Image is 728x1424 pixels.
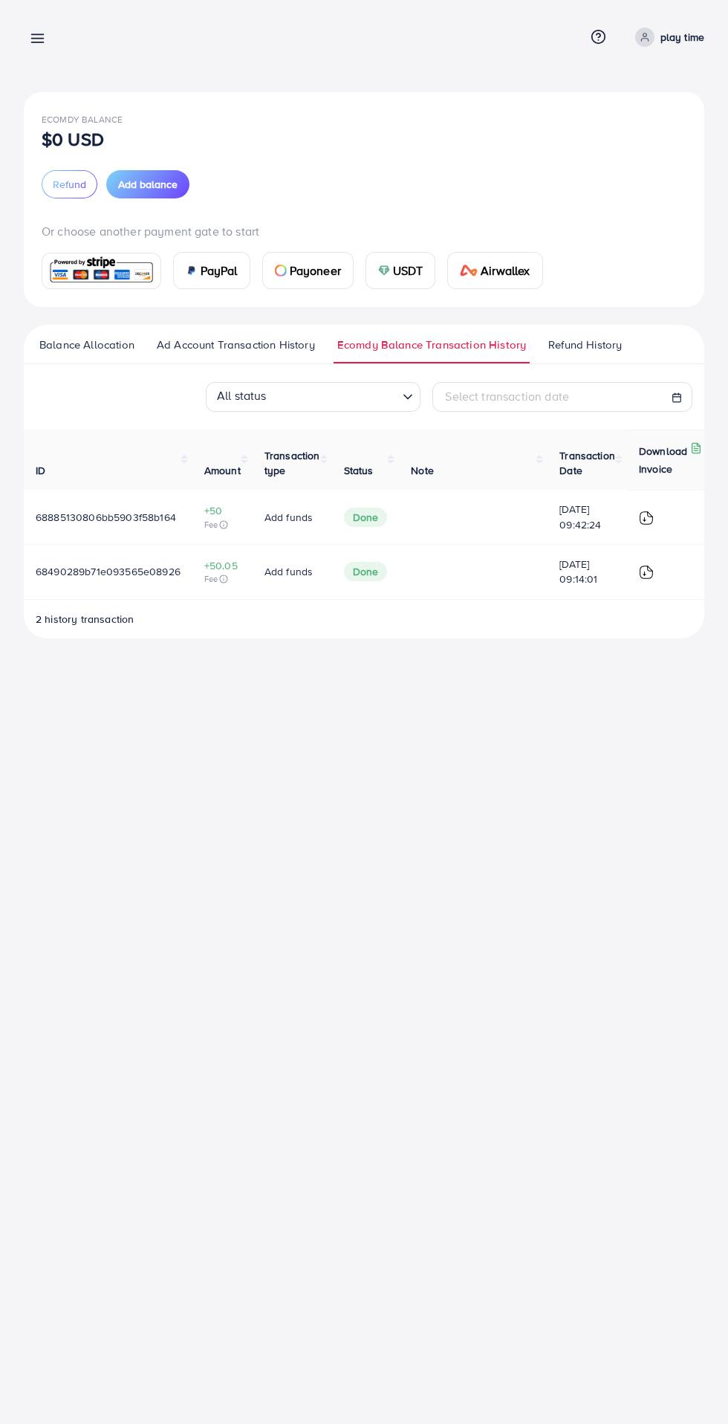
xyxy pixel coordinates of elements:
img: card [275,265,287,276]
span: 2 history transaction [36,612,134,627]
span: 68885130806bb5903f58b164 [36,510,176,525]
span: [DATE] 09:42:24 [559,502,615,532]
span: Ecomdy Balance Transaction History [337,337,526,353]
a: card [42,253,161,289]
p: Or choose another payment gate to start [42,222,686,240]
span: Add balance [118,177,178,192]
a: play time [629,27,704,47]
p: Download Invoice [639,442,687,478]
span: 68490289b71e093565e08926 [36,564,181,579]
span: USDT [393,262,423,279]
span: ID [36,463,45,478]
span: Balance Allocation [39,337,134,353]
span: Transaction Date [559,448,615,478]
span: Amount [204,463,241,478]
span: Fee [204,519,241,531]
span: Airwallex [481,262,530,279]
span: All status [214,383,270,408]
div: Search for option [206,382,420,412]
a: cardPayPal [173,252,250,289]
button: Refund [42,170,97,198]
span: Fee [204,573,241,585]
span: Status [344,463,374,478]
span: Done [344,562,388,581]
p: play time [660,28,704,46]
span: Note [411,463,434,478]
img: card [378,265,390,276]
img: card [186,265,198,276]
img: card [47,255,156,287]
span: Add funds [264,564,313,579]
span: Refund [53,177,86,192]
button: Add balance [106,170,189,198]
a: cardPayoneer [262,252,354,289]
a: cardUSDT [365,252,436,289]
span: PayPal [201,262,238,279]
iframe: Chat [665,1357,717,1413]
input: Search for option [271,384,397,408]
span: Ecomdy Balance [42,113,123,126]
a: cardAirwallex [447,252,542,289]
span: +50 [204,503,241,518]
span: Select transaction date [445,388,569,404]
span: [DATE] 09:14:01 [559,557,615,587]
span: Done [344,508,388,527]
span: +50.05 [204,558,241,573]
span: Ad Account Transaction History [157,337,315,353]
img: ic-download-invoice.1f3c1b55.svg [639,511,654,525]
span: Refund History [548,337,622,353]
img: ic-download-invoice.1f3c1b55.svg [639,565,654,580]
img: card [460,265,478,276]
p: $0 USD [42,130,104,148]
span: Payoneer [290,262,341,279]
span: Add funds [264,510,313,525]
span: Transaction type [264,448,320,478]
